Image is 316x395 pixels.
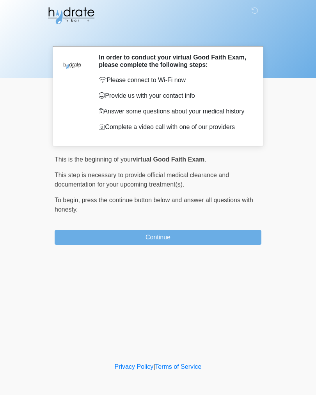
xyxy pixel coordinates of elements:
[115,363,154,370] a: Privacy Policy
[55,156,133,163] span: This is the beginning of your
[133,156,204,163] strong: virtual Good Faith Exam
[99,75,250,85] p: Please connect to Wi-Fi now
[204,156,206,163] span: .
[55,230,261,245] button: Continue
[99,107,250,116] p: Answer some questions about your medical history
[49,28,267,43] h1: ‎ ‎ ‎
[153,363,155,370] a: |
[60,54,84,77] img: Agent Avatar
[155,363,201,370] a: Terms of Service
[99,122,250,132] p: Complete a video call with one of our providers
[47,6,95,25] img: Hydrate IV Bar - Fort Collins Logo
[55,172,229,188] span: This step is necessary to provide official medical clearance and documentation for your upcoming ...
[55,197,82,203] span: To begin,
[99,54,250,68] h2: In order to conduct your virtual Good Faith Exam, please complete the following steps:
[99,91,250,101] p: Provide us with your contact info
[55,197,253,213] span: press the continue button below and answer all questions with honesty.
